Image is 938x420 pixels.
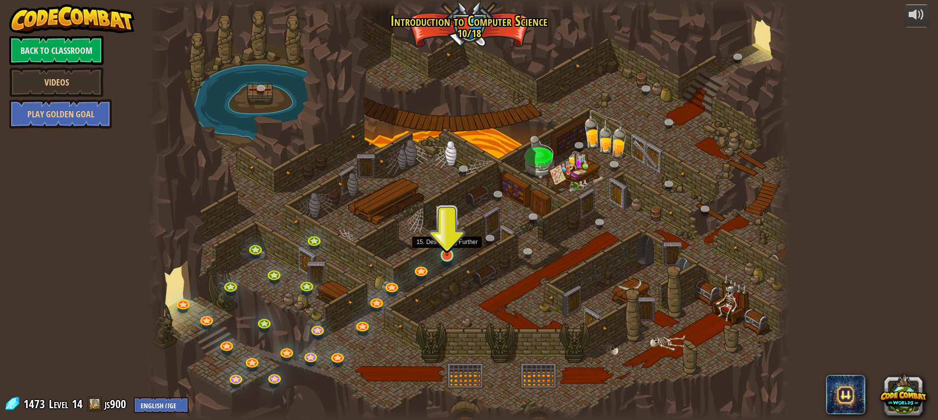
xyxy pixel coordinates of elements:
[9,4,134,34] img: CodeCombat - Learn how to code by playing a game
[9,36,104,65] a: Back to Classroom
[439,218,455,256] img: level-banner-unstarted.png
[72,396,83,412] span: 14
[904,4,929,27] button: Adjust volume
[49,396,68,412] span: Level
[9,99,112,129] a: Play Golden Goal
[105,396,129,412] a: js900
[9,67,104,97] a: Videos
[23,396,48,412] span: 1473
